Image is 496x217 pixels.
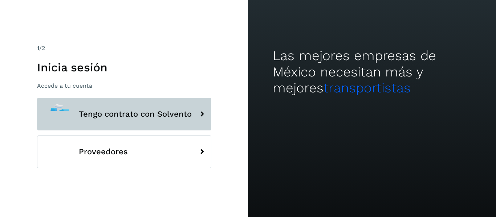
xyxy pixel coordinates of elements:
[79,147,128,156] span: Proveedores
[37,45,39,51] span: 1
[79,110,192,118] span: Tengo contrato con Solvento
[324,80,411,96] span: transportistas
[37,98,211,130] button: Tengo contrato con Solvento
[37,135,211,168] button: Proveedores
[37,82,211,89] p: Accede a tu cuenta
[37,60,211,74] h1: Inicia sesión
[37,44,211,53] div: /2
[273,48,471,96] h2: Las mejores empresas de México necesitan más y mejores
